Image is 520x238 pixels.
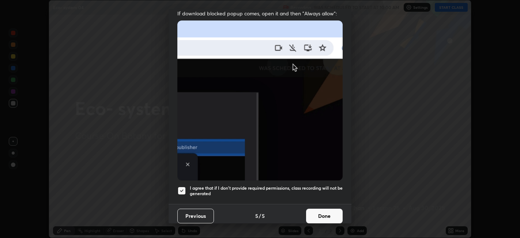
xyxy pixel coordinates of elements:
button: Previous [177,209,214,223]
button: Done [306,209,343,223]
h4: 5 [255,212,258,220]
img: downloads-permission-blocked.gif [177,21,343,181]
span: If download blocked popup comes, open it and then "Always allow": [177,10,343,17]
h4: 5 [262,212,265,220]
h5: I agree that if I don't provide required permissions, class recording will not be generated [190,185,343,197]
h4: / [259,212,261,220]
